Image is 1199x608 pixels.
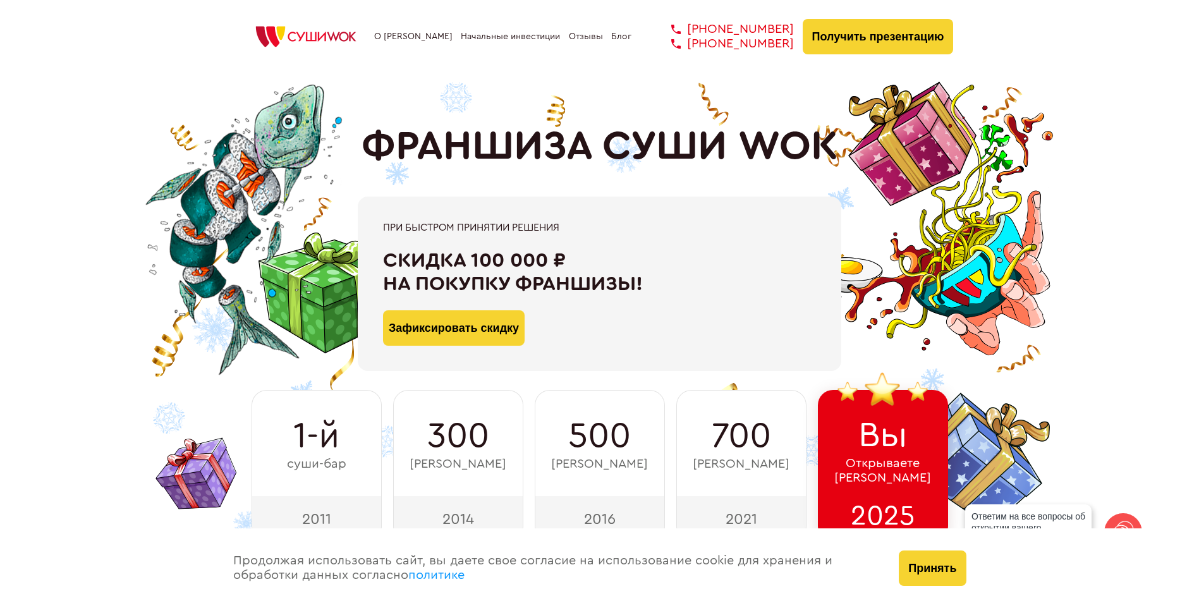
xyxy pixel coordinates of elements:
span: 300 [427,416,489,456]
a: политике [408,569,465,581]
span: 1-й [293,416,339,456]
div: Продолжая использовать сайт, вы даете свое согласие на использование cookie для хранения и обрабо... [221,528,887,608]
div: 2021 [676,496,806,542]
span: [PERSON_NAME] [551,457,648,471]
div: 2016 [535,496,665,542]
button: Получить презентацию [803,19,954,54]
span: [PERSON_NAME] [693,457,789,471]
a: [PHONE_NUMBER] [652,22,794,37]
button: Зафиксировать скидку [383,310,525,346]
a: Блог [611,32,631,42]
div: При быстром принятии решения [383,222,816,233]
span: 500 [568,416,631,456]
div: Скидка 100 000 ₽ на покупку франшизы! [383,249,816,296]
a: Начальные инвестиции [461,32,560,42]
a: [PHONE_NUMBER] [652,37,794,51]
h1: ФРАНШИЗА СУШИ WOK [362,123,838,170]
span: 700 [712,416,771,456]
div: Ответим на все вопросы об открытии вашего [PERSON_NAME]! [965,504,1092,551]
span: [PERSON_NAME] [410,457,506,471]
a: Отзывы [569,32,603,42]
div: 2025 [818,496,948,542]
div: 2011 [252,496,382,542]
button: Принять [899,550,966,586]
a: О [PERSON_NAME] [374,32,453,42]
span: Вы [858,415,908,456]
div: 2014 [393,496,523,542]
span: Открываете [PERSON_NAME] [834,456,931,485]
span: суши-бар [287,457,346,471]
img: СУШИWOK [246,23,366,51]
